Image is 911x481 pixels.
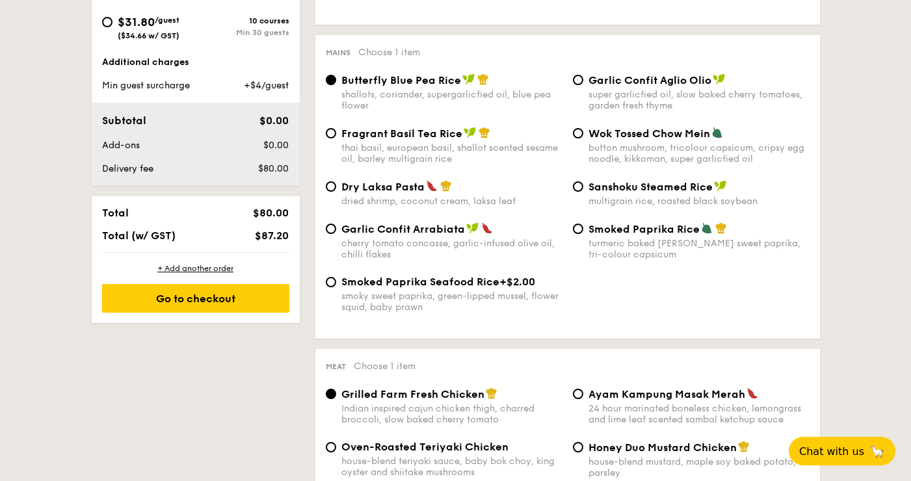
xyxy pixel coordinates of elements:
[588,142,810,164] div: button mushroom, tricolour capsicum, cripsy egg noodle, kikkoman, super garlicfied oil
[464,127,477,138] img: icon-vegan.f8ff3823.svg
[244,80,289,91] span: +$4/guest
[746,387,758,399] img: icon-spicy.37a8142b.svg
[799,445,864,458] span: Chat with us
[258,163,289,174] span: $80.00
[715,222,727,234] img: icon-chef-hat.a58ddaea.svg
[196,28,289,37] div: Min 30 guests
[466,222,479,234] img: icon-vegan.f8ff3823.svg
[573,442,583,452] input: Honey Duo Mustard Chickenhouse-blend mustard, maple soy baked potato, parsley
[588,388,745,400] span: Ayam Kampung Masak Merah
[102,140,140,151] span: Add-ons
[102,284,289,313] div: Go to checkout
[588,89,810,111] div: super garlicfied oil, slow baked cherry tomatoes, garden fresh thyme
[102,207,129,219] span: Total
[118,15,155,29] span: $31.80
[102,114,146,127] span: Subtotal
[588,181,713,193] span: Sanshoku Steamed Rice
[341,89,562,111] div: shallots, coriander, supergarlicfied oil, blue pea flower
[738,441,750,452] img: icon-chef-hat.a58ddaea.svg
[341,388,484,400] span: Grilled Farm Fresh Chicken
[259,114,289,127] span: $0.00
[326,442,336,452] input: Oven-Roasted Teriyaki Chickenhouse-blend teriyaki sauce, baby bok choy, king oyster and shiitake ...
[588,238,810,260] div: turmeric baked [PERSON_NAME] sweet paprika, tri-colour capsicum
[341,276,499,288] span: Smoked Paprika Seafood Rice
[326,181,336,192] input: Dry Laksa Pastadried shrimp, coconut cream, laksa leaf
[701,222,713,234] img: icon-vegetarian.fe4039eb.svg
[326,128,336,138] input: Fragrant Basil Tea Ricethai basil, european basil, shallot scented sesame oil, barley multigrain ...
[341,223,465,235] span: Garlic Confit Arrabiata
[588,441,737,454] span: Honey Duo Mustard Chicken
[499,276,535,288] span: +$2.00
[869,444,885,459] span: 🦙
[354,361,416,372] span: Choose 1 item
[341,291,562,313] div: smoky sweet paprika, green-lipped mussel, flower squid, baby prawn
[341,456,562,478] div: house-blend teriyaki sauce, baby bok choy, king oyster and shiitake mushrooms
[263,140,289,151] span: $0.00
[573,75,583,85] input: Garlic Confit Aglio Oliosuper garlicfied oil, slow baked cherry tomatoes, garden fresh thyme
[588,223,700,235] span: Smoked Paprika Rice
[588,127,710,140] span: Wok Tossed Chow Mein
[102,17,112,27] input: $31.80/guest($34.66 w/ GST)10 coursesMin 30 guests
[479,127,490,138] img: icon-chef-hat.a58ddaea.svg
[102,80,190,91] span: Min guest surcharge
[711,127,723,138] img: icon-vegetarian.fe4039eb.svg
[588,196,810,207] div: multigrain rice, roasted black soybean
[102,263,289,274] div: + Add another order
[341,196,562,207] div: dried shrimp, coconut cream, laksa leaf
[573,181,583,192] input: Sanshoku Steamed Ricemultigrain rice, roasted black soybean
[588,456,810,478] div: house-blend mustard, maple soy baked potato, parsley
[341,238,562,260] div: cherry tomato concasse, garlic-infused olive oil, chilli flakes
[462,73,475,85] img: icon-vegan.f8ff3823.svg
[477,73,489,85] img: icon-chef-hat.a58ddaea.svg
[326,389,336,399] input: Grilled Farm Fresh ChickenIndian inspired cajun chicken thigh, charred broccoli, slow baked cherr...
[326,277,336,287] input: Smoked Paprika Seafood Rice+$2.00smoky sweet paprika, green-lipped mussel, flower squid, baby prawn
[253,207,289,219] span: $80.00
[326,362,346,371] span: Meat
[102,163,153,174] span: Delivery fee
[789,437,895,465] button: Chat with us🦙
[341,74,461,86] span: Butterfly Blue Pea Rice
[341,181,425,193] span: Dry Laksa Pasta
[358,47,420,58] span: Choose 1 item
[326,48,350,57] span: Mains
[196,16,289,25] div: 10 courses
[486,387,497,399] img: icon-chef-hat.a58ddaea.svg
[326,75,336,85] input: Butterfly Blue Pea Riceshallots, coriander, supergarlicfied oil, blue pea flower
[118,31,179,40] span: ($34.66 w/ GST)
[341,441,508,453] span: Oven-Roasted Teriyaki Chicken
[102,56,289,69] div: Additional charges
[714,180,727,192] img: icon-vegan.f8ff3823.svg
[341,127,462,140] span: Fragrant Basil Tea Rice
[341,403,562,425] div: Indian inspired cajun chicken thigh, charred broccoli, slow baked cherry tomato
[255,229,289,242] span: $87.20
[481,222,493,234] img: icon-spicy.37a8142b.svg
[440,180,452,192] img: icon-chef-hat.a58ddaea.svg
[573,389,583,399] input: Ayam Kampung Masak Merah24 hour marinated boneless chicken, lemongrass and lime leaf scented samb...
[426,180,438,192] img: icon-spicy.37a8142b.svg
[713,73,726,85] img: icon-vegan.f8ff3823.svg
[573,128,583,138] input: Wok Tossed Chow Meinbutton mushroom, tricolour capsicum, cripsy egg noodle, kikkoman, super garli...
[588,403,810,425] div: 24 hour marinated boneless chicken, lemongrass and lime leaf scented sambal ketchup sauce
[102,229,176,242] span: Total (w/ GST)
[588,74,711,86] span: Garlic Confit Aglio Olio
[341,142,562,164] div: thai basil, european basil, shallot scented sesame oil, barley multigrain rice
[326,224,336,234] input: Garlic Confit Arrabiatacherry tomato concasse, garlic-infused olive oil, chilli flakes
[573,224,583,234] input: Smoked Paprika Riceturmeric baked [PERSON_NAME] sweet paprika, tri-colour capsicum
[155,16,179,25] span: /guest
